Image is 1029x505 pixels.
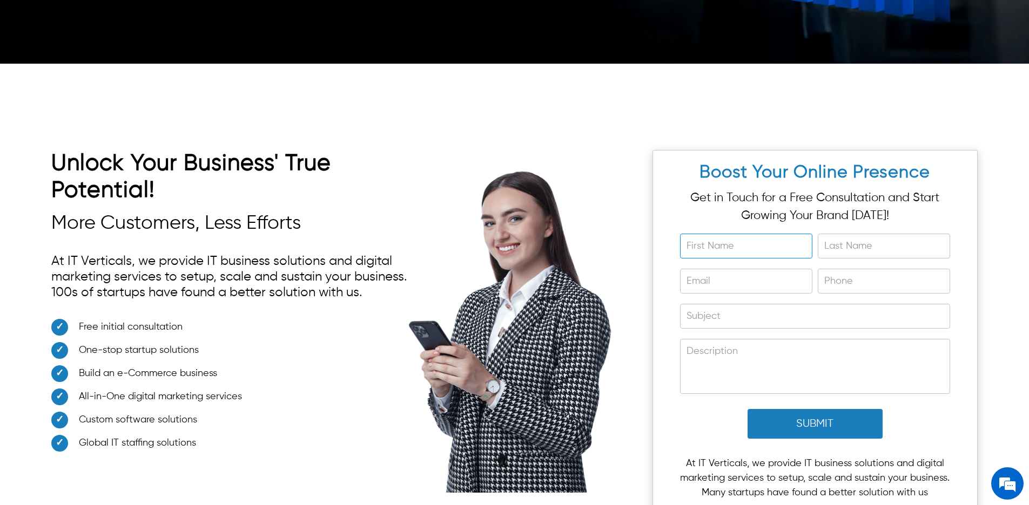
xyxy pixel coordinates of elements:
[85,283,137,290] em: Driven by SalesIQ
[674,156,957,189] h2: Boost Your Online Presence
[680,189,950,225] p: Get in Touch for a Free Consultation and Start Growing Your Brand [DATE]!
[5,295,206,332] textarea: Type your message and click 'Submit'
[51,150,422,209] h2: Unlock Your Business' True Potential!
[79,320,183,335] span: Free initial consultation
[177,5,203,31] div: Minimize live chat window
[79,413,197,427] span: Custom software solutions
[51,212,422,235] h3: More Customers, Less Efforts
[75,283,82,290] img: salesiqlogo_leal7QplfZFryJ6FIlVepeu7OftD7mt8q6exU6-34PB8prfIgodN67KcxXM9Y7JQ_.png
[79,343,199,358] span: One-stop startup solutions
[680,456,950,500] p: At IT Verticals, we provide IT business solutions and digital marketing services to setup, scale ...
[56,60,181,74] div: Leave a message
[79,390,242,404] span: All-in-One digital marketing services
[158,332,196,347] em: Submit
[23,136,189,245] span: We are offline. Please leave us a message.
[748,409,883,439] button: Submit
[51,248,422,306] p: At IT Verticals, we provide IT business solutions and digital marketing services to setup, scale ...
[79,436,196,451] span: Global IT staffing solutions
[79,366,217,381] span: Build an e-Commerce business
[18,65,45,71] img: logo_Zg8I0qSkbAqR2WFHt3p6CTuqpyXMFPubPcD2OT02zFN43Cy9FUNNG3NEPhM_Q1qe_.png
